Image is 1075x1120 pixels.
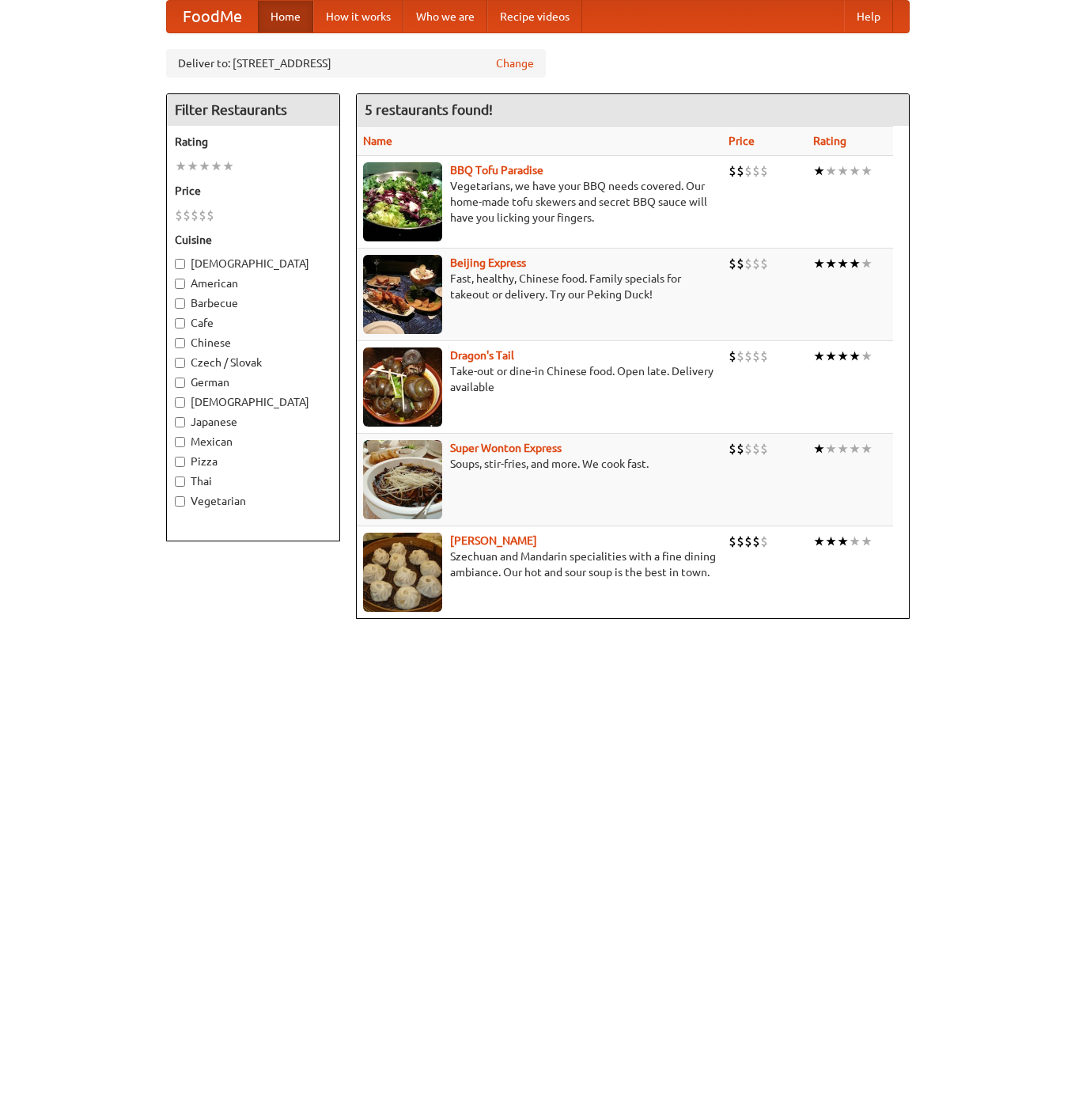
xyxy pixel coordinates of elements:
[752,533,760,550] li: $
[363,135,392,147] a: Name
[450,349,514,362] a: Dragon's Tail
[166,49,546,78] div: Deliver to: [STREET_ADDRESS]
[837,533,849,550] li: ★
[813,440,825,457] li: ★
[363,255,442,334] img: beijing.jpg
[222,158,234,175] li: ★
[752,440,760,457] li: $
[736,162,744,180] li: $
[363,178,717,226] p: Vegetarians, we have your BBQ needs covered. Our home-made tofu skewers and secret BBQ sauce will...
[844,1,893,32] a: Help
[210,158,222,175] li: ★
[825,162,837,180] li: ★
[175,414,331,430] label: Japanese
[736,533,744,550] li: $
[175,378,185,388] input: German
[861,255,872,272] li: ★
[175,158,187,175] li: ★
[363,549,717,580] p: Szechuan and Mandarin specialities with a fine dining ambiance. Our hot and sour soup is the best...
[736,440,744,457] li: $
[744,440,752,457] li: $
[450,534,537,547] a: [PERSON_NAME]
[183,207,191,224] li: $
[813,135,846,147] a: Rating
[752,162,760,180] li: $
[175,207,183,224] li: $
[175,454,331,469] label: Pizza
[175,259,185,269] input: [DEMOGRAPHIC_DATA]
[760,347,768,365] li: $
[861,533,872,550] li: ★
[825,440,837,457] li: ★
[729,533,736,550] li: $
[363,271,717,302] p: Fast, healthy, Chinese food. Family specials for takeout or delivery. Try our Peking Duck!
[760,440,768,457] li: $
[837,255,849,272] li: ★
[450,442,562,454] b: Super Wonton Express
[175,394,331,410] label: [DEMOGRAPHIC_DATA]
[729,440,736,457] li: $
[175,232,331,248] h5: Cuisine
[365,102,493,117] ng-pluralize: 5 restaurants found!
[175,315,331,331] label: Cafe
[199,207,206,224] li: $
[403,1,487,32] a: Who we are
[206,207,214,224] li: $
[837,440,849,457] li: ★
[175,437,185,447] input: Mexican
[736,347,744,365] li: $
[187,158,199,175] li: ★
[175,134,331,150] h5: Rating
[167,1,258,32] a: FoodMe
[837,347,849,365] li: ★
[175,338,185,348] input: Chinese
[861,440,872,457] li: ★
[363,363,717,395] p: Take-out or dine-in Chinese food. Open late. Delivery available
[175,476,185,487] input: Thai
[167,94,339,126] h4: Filter Restaurants
[175,417,185,427] input: Japanese
[175,279,185,289] input: American
[175,457,185,467] input: Pizza
[175,295,331,311] label: Barbecue
[496,55,534,71] a: Change
[825,347,837,365] li: ★
[760,533,768,550] li: $
[744,347,752,365] li: $
[760,255,768,272] li: $
[175,335,331,351] label: Chinese
[849,347,861,365] li: ★
[752,255,760,272] li: $
[450,164,543,177] a: BBQ Tofu Paradise
[363,162,442,241] img: tofuparadise.jpg
[825,255,837,272] li: ★
[849,255,861,272] li: ★
[363,440,442,519] img: superwonton.jpg
[175,473,331,489] label: Thai
[744,162,752,180] li: $
[813,347,825,365] li: ★
[813,162,825,180] li: ★
[729,135,755,147] a: Price
[363,456,717,472] p: Soups, stir-fries, and more. We cook fast.
[175,434,331,450] label: Mexican
[175,397,185,408] input: [DEMOGRAPHIC_DATA]
[313,1,403,32] a: How it works
[849,533,861,550] li: ★
[258,1,313,32] a: Home
[736,255,744,272] li: $
[363,533,442,612] img: shandong.jpg
[175,496,185,507] input: Vegetarian
[849,440,861,457] li: ★
[450,256,526,269] a: Beijing Express
[861,162,872,180] li: ★
[729,255,736,272] li: $
[849,162,861,180] li: ★
[861,347,872,365] li: ★
[175,298,185,309] input: Barbecue
[825,533,837,550] li: ★
[729,347,736,365] li: $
